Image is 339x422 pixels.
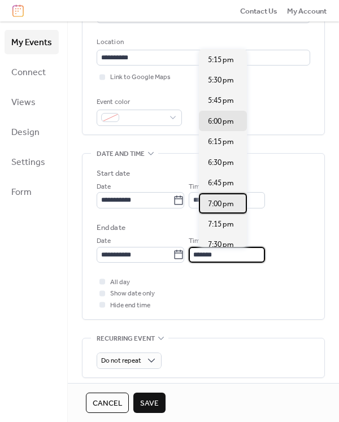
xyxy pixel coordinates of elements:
[11,184,32,201] span: Form
[240,6,277,17] span: Contact Us
[208,219,234,230] span: 7:15 pm
[11,64,46,81] span: Connect
[110,288,155,299] span: Show date only
[97,97,180,108] div: Event color
[110,277,130,288] span: All day
[208,157,234,168] span: 6:30 pm
[240,5,277,16] a: Contact Us
[287,6,327,17] span: My Account
[11,94,36,111] span: Views
[208,95,234,106] span: 5:45 pm
[5,180,59,204] a: Form
[5,150,59,174] a: Settings
[97,148,145,159] span: Date and time
[97,168,130,179] div: Start date
[97,181,111,193] span: Date
[5,60,59,84] a: Connect
[11,154,45,171] span: Settings
[86,393,129,413] button: Cancel
[189,236,203,247] span: Time
[110,72,171,83] span: Link to Google Maps
[208,75,234,86] span: 5:30 pm
[287,5,327,16] a: My Account
[5,90,59,114] a: Views
[189,181,203,193] span: Time
[93,398,122,409] span: Cancel
[5,30,59,54] a: My Events
[208,54,234,66] span: 5:15 pm
[12,5,24,17] img: logo
[208,116,234,127] span: 6:00 pm
[97,222,125,233] div: End date
[11,124,40,141] span: Design
[208,198,234,210] span: 7:00 pm
[5,120,59,144] a: Design
[140,398,159,409] span: Save
[11,34,52,51] span: My Events
[208,239,234,250] span: 7:30 pm
[208,177,234,189] span: 6:45 pm
[101,354,141,367] span: Do not repeat
[133,393,166,413] button: Save
[110,300,150,311] span: Hide end time
[97,37,308,48] div: Location
[97,333,155,345] span: Recurring event
[208,136,234,147] span: 6:15 pm
[97,236,111,247] span: Date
